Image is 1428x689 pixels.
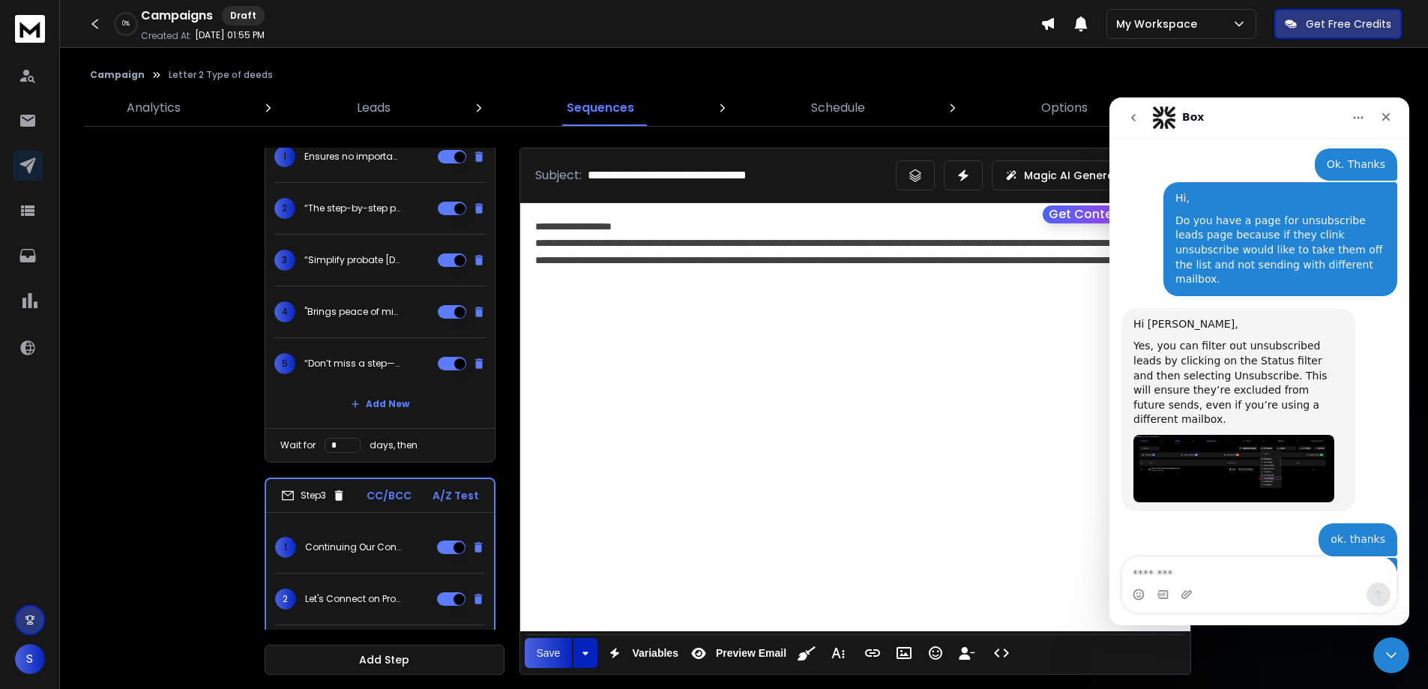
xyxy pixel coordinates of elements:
button: Save [525,638,573,668]
li: Step2CC/BCCA/Z Test1Ensures no important steps are missed.2“The step-by-step probate guide you’ll... [265,88,495,463]
p: CC/BCC [367,488,412,503]
button: S [15,644,45,674]
p: Schedule [811,99,865,117]
p: Let's Connect on Probate Assistance [305,593,401,605]
span: 1 [274,146,295,167]
button: Magic AI Generator [992,160,1160,190]
button: Get Free Credits [1274,9,1402,39]
p: “Don’t miss a step—download the ultimate probate checklist now.” [304,358,400,370]
div: Draft [222,6,265,25]
span: 1 [275,537,296,558]
span: 5 [274,353,295,374]
p: Magic AI Generator [1024,168,1131,183]
p: Created At: [141,30,192,42]
button: Preview Email [684,638,789,668]
p: Options [1041,99,1088,117]
iframe: Intercom live chat [1109,97,1409,625]
p: My Workspace [1116,16,1203,31]
iframe: Intercom live chat [1373,637,1409,673]
p: “The step-by-step probate guide you’ll wish you had sooner.” [304,202,400,214]
a: Sequences [558,90,643,126]
h1: Campaigns [141,7,213,25]
button: Variables [600,638,681,668]
p: days, then [370,439,418,451]
div: Step 3 [281,489,346,502]
p: Leads [357,99,391,117]
p: Subject: [535,166,582,184]
p: Sequences [567,99,634,117]
p: Get Free Credits [1306,16,1391,31]
button: Add New [339,389,421,419]
p: Wait for [280,439,316,451]
span: 2 [275,589,296,610]
img: logo [15,15,45,43]
p: Continuing Our Conversation on Probate Services [305,541,401,553]
span: 2 [274,198,295,219]
a: Subsequences [1255,90,1358,126]
p: Ensures no important steps are missed. [304,151,400,163]
p: A/Z Test [433,488,479,503]
button: Campaign [90,69,145,81]
a: Analytics [118,90,190,126]
a: Leads [348,90,400,126]
p: [DATE] 01:55 PM [195,29,265,41]
p: "Brings peace of mind when handling legal tasks" [304,306,400,318]
a: Schedule [802,90,874,126]
p: Letter 2 Type of deeds [169,69,273,81]
span: 3 [274,250,295,271]
button: Get Content Score [1043,205,1184,223]
span: 4 [274,301,295,322]
p: Analytics [127,99,181,117]
p: 0 % [122,19,130,28]
p: “Simplify probate [DATE]—grab your essential to-do checklist.” [304,254,400,266]
span: Preview Email [713,647,789,660]
button: Add Step [265,645,504,675]
button: Code View [987,638,1016,668]
span: Variables [629,647,681,660]
a: Options [1032,90,1097,126]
